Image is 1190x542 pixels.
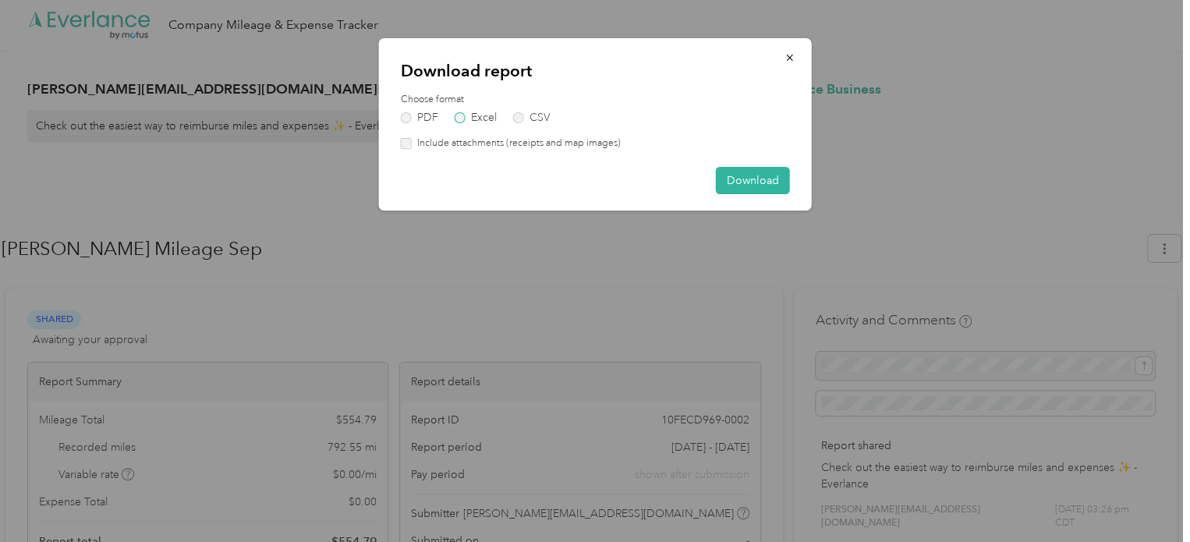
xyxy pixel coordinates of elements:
[513,112,551,123] label: CSV
[412,136,621,151] label: Include attachments (receipts and map images)
[401,112,438,123] label: PDF
[401,60,790,82] p: Download report
[401,93,790,107] label: Choose format
[455,112,497,123] label: Excel
[716,167,790,194] button: Download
